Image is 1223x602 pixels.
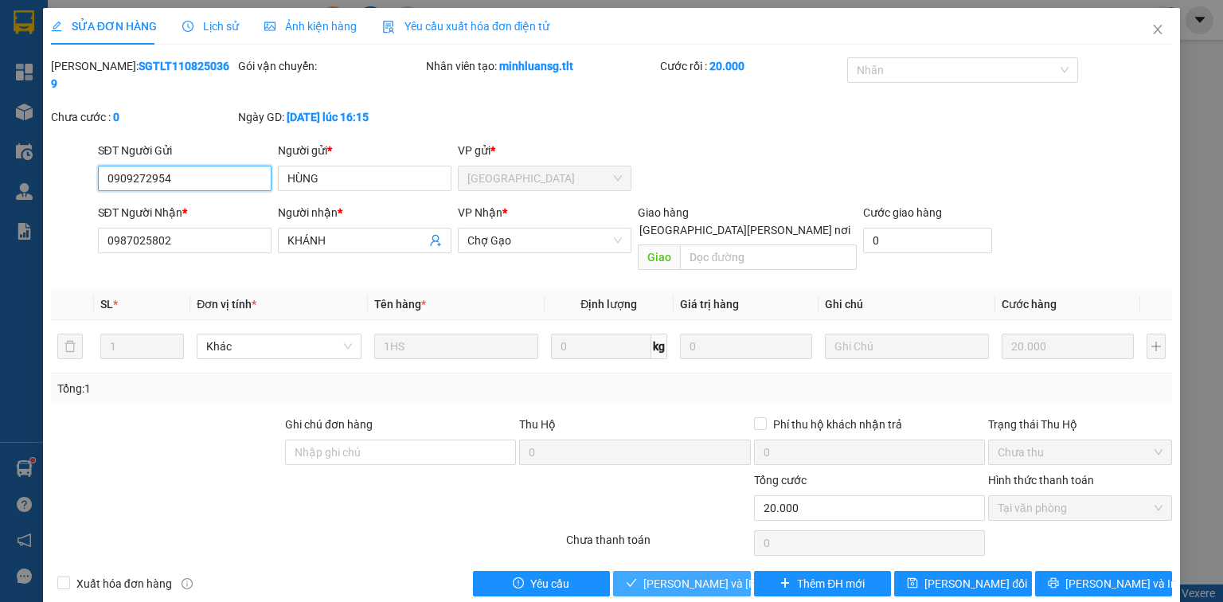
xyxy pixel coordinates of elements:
[264,21,275,32] span: picture
[499,60,573,72] b: minhluansg.tlt
[57,380,473,397] div: Tổng: 1
[1135,8,1180,53] button: Close
[754,571,892,596] button: plusThêm ĐH mới
[1147,334,1166,359] button: plus
[638,244,680,270] span: Giao
[680,244,857,270] input: Dọc đường
[238,108,422,126] div: Ngày GD:
[238,57,422,75] div: Gói vận chuyển:
[264,20,357,33] span: Ảnh kiện hàng
[51,108,235,126] div: Chưa cước :
[51,60,229,90] b: SGTLT1108250369
[206,334,351,358] span: Khác
[51,20,157,33] span: SỬA ĐƠN HÀNG
[680,334,812,359] input: 0
[467,229,622,252] span: Chợ Gạo
[863,206,942,219] label: Cước giao hàng
[1065,575,1177,592] span: [PERSON_NAME] và In
[426,57,657,75] div: Nhân viên tạo:
[825,334,989,359] input: Ghi Chú
[988,416,1172,433] div: Trạng thái Thu Hộ
[182,20,239,33] span: Lịch sử
[613,571,751,596] button: check[PERSON_NAME] và [PERSON_NAME] hàng
[633,221,857,239] span: [GEOGRAPHIC_DATA][PERSON_NAME] nơi
[819,289,995,320] th: Ghi chú
[1002,334,1134,359] input: 0
[638,206,689,219] span: Giao hàng
[1002,298,1057,311] span: Cước hàng
[660,57,844,75] div: Cước rồi :
[651,334,667,359] span: kg
[626,577,637,590] span: check
[467,166,622,190] span: Sài Gòn
[182,578,193,589] span: info-circle
[863,228,992,253] input: Cước giao hàng
[98,204,272,221] div: SĐT Người Nhận
[643,575,858,592] span: [PERSON_NAME] và [PERSON_NAME] hàng
[51,21,62,32] span: edit
[287,111,369,123] b: [DATE] lúc 16:15
[519,418,556,431] span: Thu Hộ
[1048,577,1059,590] span: printer
[797,575,865,592] span: Thêm ĐH mới
[285,440,516,465] input: Ghi chú đơn hàng
[767,416,908,433] span: Phí thu hộ khách nhận trả
[113,111,119,123] b: 0
[285,418,373,431] label: Ghi chú đơn hàng
[197,298,256,311] span: Đơn vị tính
[278,204,451,221] div: Người nhận
[998,440,1162,464] span: Chưa thu
[709,60,744,72] b: 20.000
[382,21,395,33] img: icon
[894,571,1032,596] button: save[PERSON_NAME] đổi
[924,575,1027,592] span: [PERSON_NAME] đổi
[374,334,538,359] input: VD: Bàn, Ghế
[70,575,178,592] span: Xuất hóa đơn hàng
[51,57,235,92] div: [PERSON_NAME]:
[565,531,752,559] div: Chưa thanh toán
[382,20,550,33] span: Yêu cầu xuất hóa đơn điện tử
[580,298,637,311] span: Định lượng
[278,142,451,159] div: Người gửi
[458,142,631,159] div: VP gửi
[780,577,791,590] span: plus
[473,571,611,596] button: exclamation-circleYêu cầu
[1151,23,1164,36] span: close
[98,142,272,159] div: SĐT Người Gửi
[182,21,193,32] span: clock-circle
[374,298,426,311] span: Tên hàng
[907,577,918,590] span: save
[429,234,442,247] span: user-add
[513,577,524,590] span: exclamation-circle
[754,474,807,487] span: Tổng cước
[530,575,569,592] span: Yêu cầu
[988,474,1094,487] label: Hình thức thanh toán
[680,298,739,311] span: Giá trị hàng
[1035,571,1173,596] button: printer[PERSON_NAME] và In
[458,206,502,219] span: VP Nhận
[998,496,1162,520] span: Tại văn phòng
[100,298,113,311] span: SL
[57,334,83,359] button: delete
